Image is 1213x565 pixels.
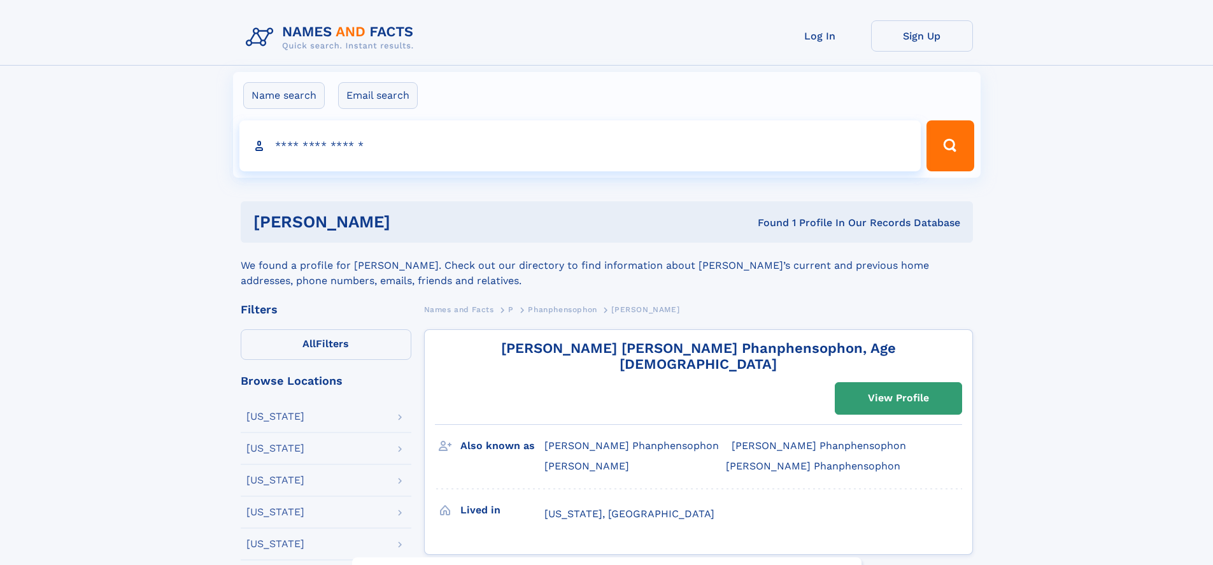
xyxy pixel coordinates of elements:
h3: Also known as [460,435,544,457]
span: [PERSON_NAME] [611,305,679,314]
a: View Profile [835,383,961,413]
div: [US_STATE] [246,475,304,485]
h1: [PERSON_NAME] [253,214,574,230]
span: P [508,305,514,314]
label: Filters [241,329,411,360]
label: Email search [338,82,418,109]
div: Browse Locations [241,375,411,387]
span: [PERSON_NAME] Phanphensophon [726,460,900,472]
span: [US_STATE], [GEOGRAPHIC_DATA] [544,508,714,520]
a: Log In [769,20,871,52]
div: Found 1 Profile In Our Records Database [574,216,960,230]
input: search input [239,120,921,171]
button: Search Button [926,120,974,171]
a: Sign Up [871,20,973,52]
span: All [302,338,316,350]
span: Phanphensophon [528,305,597,314]
img: Logo Names and Facts [241,20,424,55]
div: [US_STATE] [246,411,304,422]
a: [PERSON_NAME] [PERSON_NAME] Phanphensophon, Age [DEMOGRAPHIC_DATA] [435,340,962,372]
div: [US_STATE] [246,539,304,549]
h3: Lived in [460,499,544,521]
label: Name search [243,82,325,109]
div: [US_STATE] [246,507,304,517]
span: [PERSON_NAME] Phanphensophon [732,440,906,452]
span: [PERSON_NAME] [544,460,629,472]
div: We found a profile for [PERSON_NAME]. Check out our directory to find information about [PERSON_N... [241,243,973,289]
a: P [508,301,514,317]
div: Filters [241,304,411,315]
span: [PERSON_NAME] Phanphensophon [544,440,719,452]
a: Names and Facts [424,301,494,317]
a: Phanphensophon [528,301,597,317]
div: View Profile [868,383,929,413]
div: [US_STATE] [246,443,304,454]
